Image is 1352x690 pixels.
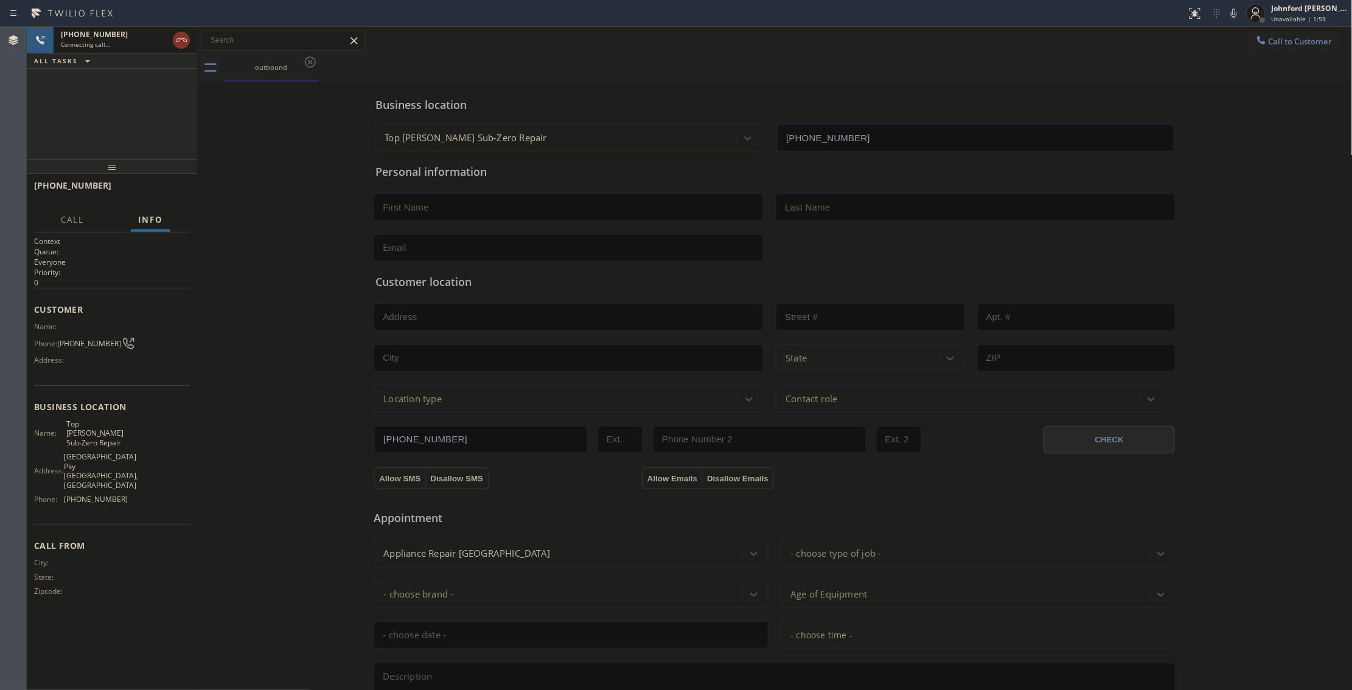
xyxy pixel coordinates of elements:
span: City: [34,558,66,567]
input: First Name [374,193,764,221]
h2: Priority: [34,267,190,277]
span: Call to Customer [1269,36,1333,47]
input: Street # [776,304,965,331]
div: - choose type of job - [790,546,881,560]
span: [PHONE_NUMBER] [34,179,111,191]
input: - choose date - [374,621,768,649]
div: Top [PERSON_NAME] Sub-Zero Repair [385,131,547,145]
input: Email [374,234,764,262]
span: Unavailable | 1:59 [1272,15,1326,23]
span: [PHONE_NUMBER] [64,495,128,504]
input: Ext. 2 [876,426,922,453]
span: Connecting call… [61,40,110,49]
input: Phone Number [777,124,1174,152]
div: Business location [375,97,1174,113]
div: Age of Equipment [790,587,867,601]
span: [PHONE_NUMBER] [61,29,128,40]
button: Allow Emails [643,468,702,490]
button: Call [54,208,91,232]
span: Business location [34,401,190,413]
input: Ext. [598,426,643,453]
span: Phone: [34,339,57,348]
button: Call to Customer [1247,30,1340,53]
span: Zipcode: [34,587,66,596]
div: Contact role [786,392,837,406]
span: Call From [34,540,190,551]
div: Personal information [375,164,1174,180]
span: Address: [34,466,64,475]
button: Allow SMS [374,468,425,490]
span: Call [61,214,84,225]
span: State: [34,573,66,582]
input: City [374,344,764,372]
div: Customer location [375,274,1174,290]
div: - choose brand - [383,587,453,601]
p: Everyone [34,257,190,267]
input: ZIP [977,344,1176,372]
span: Appointment [374,510,639,526]
div: Location type [383,392,442,406]
span: Name: [34,322,66,331]
div: outbound [225,63,317,72]
span: Name: [34,428,66,437]
span: ALL TASKS [34,57,78,65]
button: CHECK [1044,426,1175,454]
input: Apt. # [977,304,1176,331]
div: Johnford [PERSON_NAME] [1272,3,1348,13]
div: Appliance Repair [GEOGRAPHIC_DATA] [383,546,550,560]
span: Customer [34,304,190,315]
input: Phone Number 2 [653,426,866,453]
span: Top [PERSON_NAME] Sub-Zero Repair [66,419,127,447]
button: Disallow Emails [702,468,773,490]
button: Hang up [173,32,190,49]
button: Disallow SMS [425,468,488,490]
input: Phone Number [374,426,588,453]
p: 0 [34,277,190,288]
span: - choose time - [790,629,852,641]
div: State [786,351,807,365]
button: ALL TASKS [27,54,102,68]
span: [PHONE_NUMBER] [57,339,121,348]
span: Phone: [34,495,64,504]
button: Mute [1225,5,1242,22]
h2: Queue: [34,246,190,257]
input: Last Name [776,193,1176,221]
span: [GEOGRAPHIC_DATA] Pky [GEOGRAPHIC_DATA], [GEOGRAPHIC_DATA] [64,452,138,490]
h1: Context [34,236,190,246]
button: Info [131,208,170,232]
input: Address [374,304,764,331]
span: Info [138,214,163,225]
input: Search [201,30,364,50]
span: Address: [34,355,66,364]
